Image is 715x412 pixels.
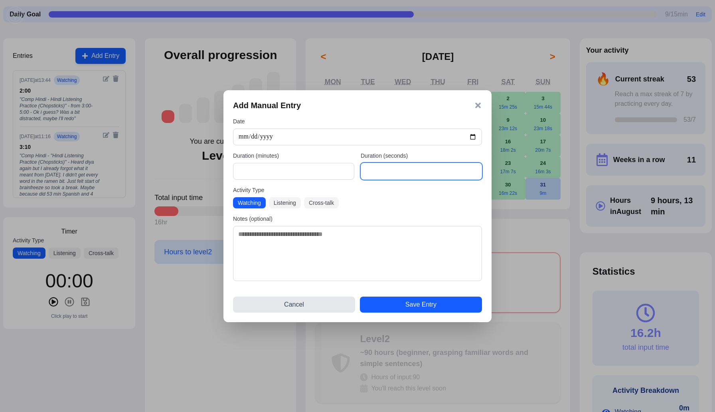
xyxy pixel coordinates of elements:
[233,215,482,223] label: Notes (optional)
[233,100,301,111] h3: Add Manual Entry
[360,297,482,313] button: Save Entry
[269,197,301,208] button: Listening
[233,197,266,208] button: Watching
[304,197,339,208] button: Cross-talk
[361,152,482,160] label: Duration (seconds)
[233,152,354,160] label: Duration (minutes)
[233,117,482,125] label: Date
[233,186,482,194] label: Activity Type
[233,297,355,313] button: Cancel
